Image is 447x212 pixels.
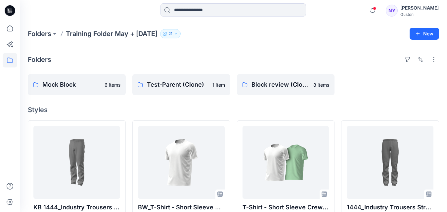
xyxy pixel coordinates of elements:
p: 21 [168,30,172,37]
a: Mock Block6 items [28,74,126,95]
p: KB 1444_Industry Trousers Stretch [33,203,120,212]
h4: Folders [28,56,51,64]
button: New [410,28,439,40]
p: 6 items [105,81,120,88]
a: Test-Parent (Clone)1 item [132,74,230,95]
a: 1444_Industry Trousers Stretch Nina [347,126,433,199]
a: BW_T-Shirt - Short Sleeve Crew Neck_M [138,126,225,199]
p: Test-Parent (Clone) [147,80,208,89]
p: Mock Block [42,80,101,89]
a: Block review (Clone for practice)8 items [237,74,335,95]
p: 8 items [313,81,329,88]
p: 1 item [212,81,225,88]
a: T-Shirt - Short Sleeve Crew Neck_M [243,126,329,199]
div: NY [386,5,398,17]
a: Folders [28,29,51,38]
a: KB 1444_Industry Trousers Stretch [33,126,120,199]
p: BW_T-Shirt - Short Sleeve Crew Neck_M [138,203,225,212]
p: T-Shirt - Short Sleeve Crew Neck_M [243,203,329,212]
div: Guston [400,12,439,17]
p: Training Folder May + [DATE] [66,29,157,38]
h4: Styles [28,106,439,114]
div: [PERSON_NAME] [400,4,439,12]
p: Block review (Clone for practice) [251,80,310,89]
p: 1444_Industry Trousers Stretch [PERSON_NAME] [347,203,433,212]
button: 21 [160,29,181,38]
